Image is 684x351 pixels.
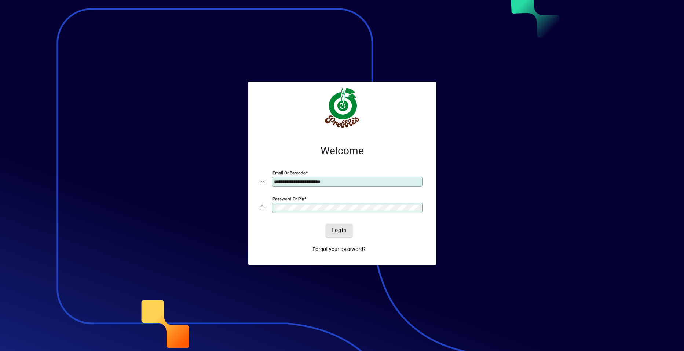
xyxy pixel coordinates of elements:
mat-label: Password or Pin [272,196,304,201]
span: Forgot your password? [312,245,366,253]
button: Login [326,224,352,237]
span: Login [332,226,347,234]
a: Forgot your password? [310,243,369,256]
mat-label: Email or Barcode [272,170,306,175]
h2: Welcome [260,145,424,157]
